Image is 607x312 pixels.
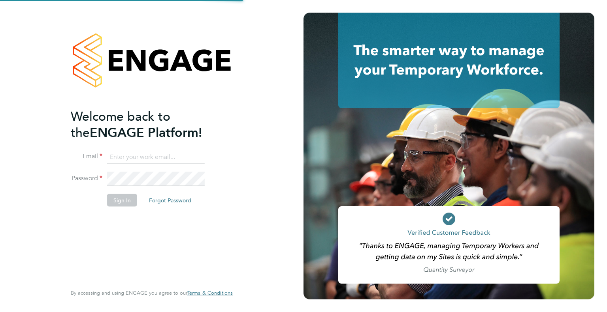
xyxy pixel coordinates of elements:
[71,108,225,140] h2: ENGAGE Platform!
[107,194,137,207] button: Sign In
[71,290,233,296] span: By accessing and using ENGAGE you agree to our
[71,108,170,140] span: Welcome back to the
[71,152,102,161] label: Email
[143,194,198,207] button: Forgot Password
[107,150,205,164] input: Enter your work email...
[71,174,102,183] label: Password
[187,290,233,296] a: Terms & Conditions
